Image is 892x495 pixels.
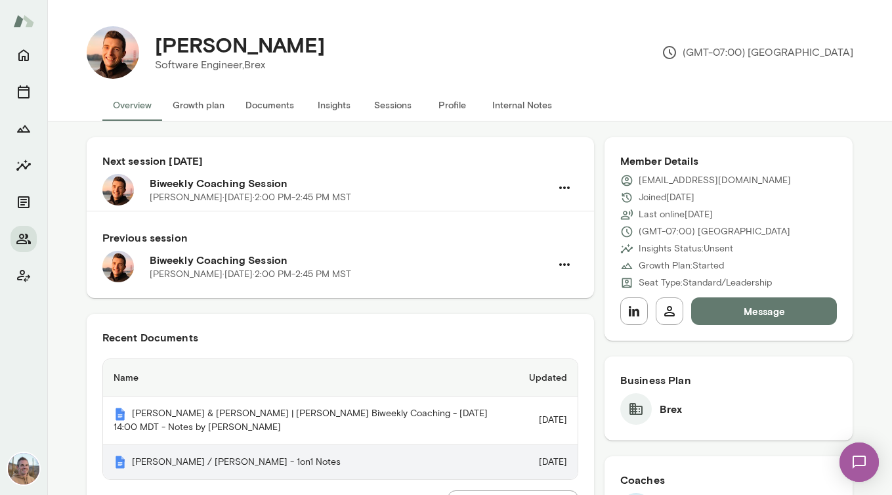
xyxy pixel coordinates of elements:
h6: Coaches [620,472,838,488]
th: Name [103,359,519,397]
h6: Previous session [102,230,578,246]
button: Members [11,226,37,252]
p: [EMAIL_ADDRESS][DOMAIN_NAME] [639,174,791,187]
button: Documents [11,189,37,215]
button: Insights [305,89,364,121]
th: [PERSON_NAME] & [PERSON_NAME] | [PERSON_NAME] Biweekly Coaching - [DATE] 14:00 MDT - Notes by [PE... [103,397,519,445]
p: Insights Status: Unsent [639,242,733,255]
p: [PERSON_NAME] · [DATE] · 2:00 PM-2:45 PM MST [150,268,351,281]
button: Growth plan [162,89,235,121]
p: Software Engineer, Brex [155,57,325,73]
h6: Brex [660,401,683,417]
p: Seat Type: Standard/Leadership [639,276,772,290]
h6: Recent Documents [102,330,578,345]
button: Client app [11,263,37,289]
button: Sessions [364,89,423,121]
p: Last online [DATE] [639,208,713,221]
button: Profile [423,89,482,121]
button: Internal Notes [482,89,563,121]
img: Mento [114,408,127,421]
button: Insights [11,152,37,179]
button: Overview [102,89,162,121]
td: [DATE] [519,397,578,445]
img: Adam Griffin [8,453,39,484]
td: [DATE] [519,445,578,480]
h6: Next session [DATE] [102,153,578,169]
p: (GMT-07:00) [GEOGRAPHIC_DATA] [662,45,853,60]
h6: Biweekly Coaching Session [150,175,551,191]
th: Updated [519,359,578,397]
img: Mento [114,456,127,469]
button: Message [691,297,838,325]
p: Growth Plan: Started [639,259,724,272]
th: [PERSON_NAME] / [PERSON_NAME] - 1on1 Notes [103,445,519,480]
p: Joined [DATE] [639,191,694,204]
button: Documents [235,89,305,121]
button: Home [11,42,37,68]
img: Jonas Gebhardt [87,26,139,79]
img: Mento [13,9,34,33]
p: (GMT-07:00) [GEOGRAPHIC_DATA] [639,225,790,238]
h6: Business Plan [620,372,838,388]
h6: Member Details [620,153,838,169]
h6: Biweekly Coaching Session [150,252,551,268]
button: Growth Plan [11,116,37,142]
h4: [PERSON_NAME] [155,32,325,57]
p: [PERSON_NAME] · [DATE] · 2:00 PM-2:45 PM MST [150,191,351,204]
button: Sessions [11,79,37,105]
